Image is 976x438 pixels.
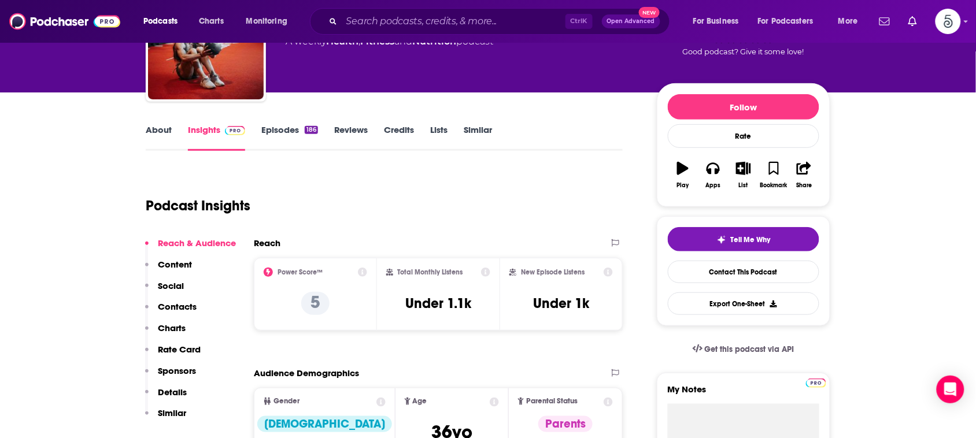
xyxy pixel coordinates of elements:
button: Reach & Audience [145,237,236,259]
p: Sponsors [158,365,196,376]
p: Details [158,387,187,398]
h2: Total Monthly Listens [398,268,463,276]
span: Age [413,398,427,405]
button: open menu [685,12,753,31]
button: Follow [668,94,819,120]
div: [DEMOGRAPHIC_DATA] [257,416,392,432]
span: More [838,13,858,29]
p: Charts [158,322,186,333]
div: List [739,182,748,189]
a: InsightsPodchaser Pro [188,124,245,151]
span: Tell Me Why [731,235,771,244]
a: Show notifications dropdown [875,12,894,31]
p: Content [158,259,192,270]
span: Gender [273,398,300,405]
a: Contact This Podcast [668,261,819,283]
button: open menu [830,12,873,31]
span: Monitoring [246,13,287,29]
span: Logged in as Spiral5-G2 [936,9,961,34]
button: List [729,154,759,196]
button: Open AdvancedNew [602,14,660,28]
button: open menu [751,12,830,31]
button: Similar [145,407,186,429]
h2: Power Score™ [278,268,323,276]
div: Parents [538,416,593,432]
a: About [146,124,172,151]
a: Show notifications dropdown [904,12,922,31]
h2: New Episode Listens [521,268,585,276]
button: Export One-Sheet [668,292,819,315]
a: Episodes186 [261,124,318,151]
button: Sponsors [145,365,196,387]
button: tell me why sparkleTell Me Why [668,227,819,251]
div: Play [677,182,689,189]
button: Charts [145,322,186,344]
a: Charts [191,12,231,31]
a: Reviews [334,124,368,151]
span: For Business [693,13,739,29]
p: Rate Card [158,344,201,355]
img: User Profile [936,9,961,34]
div: Open Intercom Messenger [937,376,964,403]
p: 5 [301,292,330,315]
span: Ctrl K [565,14,593,29]
span: Good podcast? Give it some love! [683,47,804,56]
input: Search podcasts, credits, & more... [342,12,565,31]
div: Apps [706,182,721,189]
button: Bookmark [759,154,789,196]
button: Content [145,259,192,280]
img: tell me why sparkle [717,235,726,244]
button: Details [145,387,187,408]
span: New [639,7,660,18]
a: Get this podcast via API [683,335,804,363]
h2: Reach [254,237,280,248]
span: For Podcasters [758,13,814,29]
button: Social [145,280,184,302]
span: Get this podcast via API [705,344,794,354]
span: Charts [199,13,224,29]
button: Share [789,154,819,196]
div: Share [796,182,812,189]
h3: Under 1.1k [405,295,471,312]
p: Reach & Audience [158,237,236,248]
button: Play [668,154,698,196]
div: Search podcasts, credits, & more... [321,8,681,35]
a: Pro website [806,377,826,388]
button: Contacts [145,301,197,322]
h2: Audience Demographics [254,368,359,378]
button: Rate Card [145,344,201,365]
p: Contacts [158,301,197,312]
button: open menu [135,12,193,31]
button: Show profile menu [936,9,961,34]
p: Social [158,280,184,291]
div: 186 [305,126,318,134]
div: Bookmark [760,182,788,189]
h3: Under 1k [533,295,589,312]
button: open menu [238,12,302,31]
div: Rate [668,124,819,148]
img: Podchaser Pro [806,378,826,388]
a: Lists [430,124,448,151]
span: Parental Status [526,398,578,405]
h1: Podcast Insights [146,197,250,214]
span: Podcasts [143,13,178,29]
span: Open Advanced [607,18,655,24]
img: Podchaser - Follow, Share and Rate Podcasts [9,10,120,32]
p: Similar [158,407,186,418]
label: My Notes [668,384,819,404]
button: Apps [698,154,728,196]
a: Credits [384,124,414,151]
a: Similar [464,124,492,151]
img: Podchaser Pro [225,126,245,135]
